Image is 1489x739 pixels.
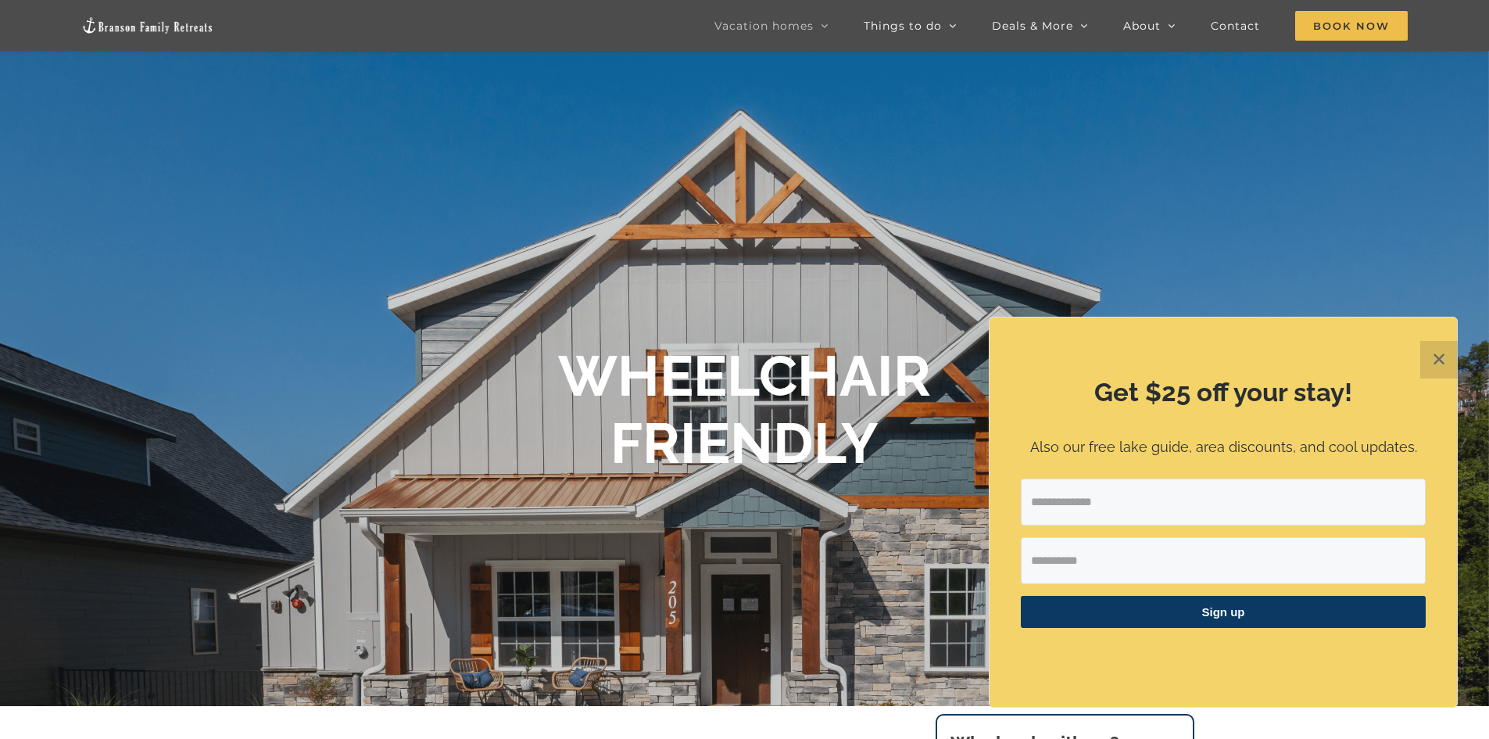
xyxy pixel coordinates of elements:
[1021,596,1426,628] button: Sign up
[1021,648,1426,664] p: ​
[81,16,214,34] img: Branson Family Retreats Logo
[1021,436,1426,459] p: Also our free lake guide, area discounts, and cool updates.
[558,343,931,478] h1: WHEELCHAIR FRIENDLY
[1021,375,1426,411] h2: Get $25 off your stay!
[714,20,814,31] span: Vacation homes
[1123,20,1161,31] span: About
[992,20,1073,31] span: Deals & More
[1021,537,1426,584] input: First Name
[1211,20,1260,31] span: Contact
[864,20,942,31] span: Things to do
[1420,341,1458,378] button: Close
[1295,11,1408,41] span: Book Now
[1021,479,1426,526] input: Email Address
